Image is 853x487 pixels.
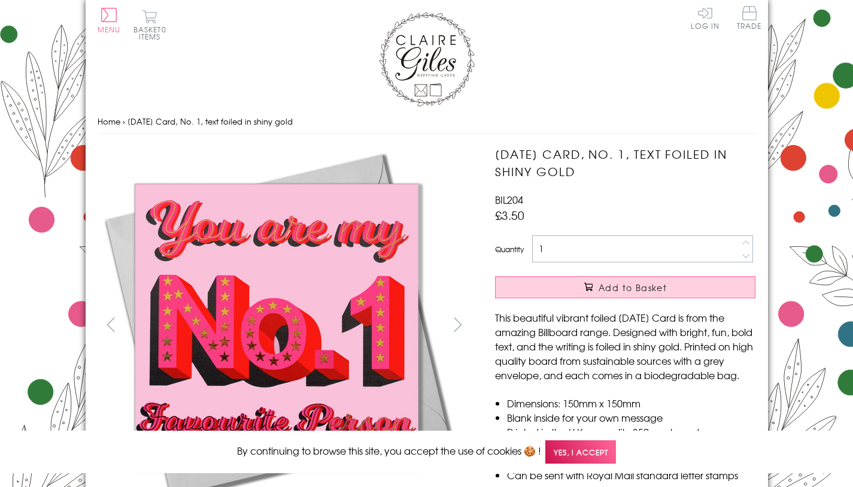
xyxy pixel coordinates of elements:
a: Trade [737,6,762,32]
label: Quantity [495,244,524,255]
p: This beautiful vibrant foiled [DATE] Card is from the amazing Billboard range. Designed with brig... [495,310,755,382]
button: Add to Basket [495,276,755,298]
li: Can be sent with Royal Mail standard letter stamps [507,468,755,482]
a: Log In [691,6,720,29]
img: Claire Giles Greetings Cards [379,12,475,107]
h1: [DATE] Card, No. 1, text foiled in shiny gold [495,146,755,180]
span: 0 items [139,24,166,42]
li: Printed in the U.K on quality 350gsm board [507,425,755,439]
span: BIL204 [495,192,523,207]
button: prev [98,311,125,338]
nav: breadcrumbs [98,110,756,134]
li: Dimensions: 150mm x 150mm [507,396,755,410]
button: Basket0 items [133,10,166,40]
span: Trade [737,6,762,29]
button: next [444,311,471,338]
span: £3.50 [495,207,524,223]
span: [DATE] Card, No. 1, text foiled in shiny gold [128,116,293,127]
span: Menu [98,24,121,35]
span: › [123,116,125,127]
li: Blank inside for your own message [507,410,755,425]
a: Home [98,116,120,127]
span: Yes, I accept [545,440,616,464]
span: Add to Basket [599,282,667,294]
button: Menu [98,8,121,33]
